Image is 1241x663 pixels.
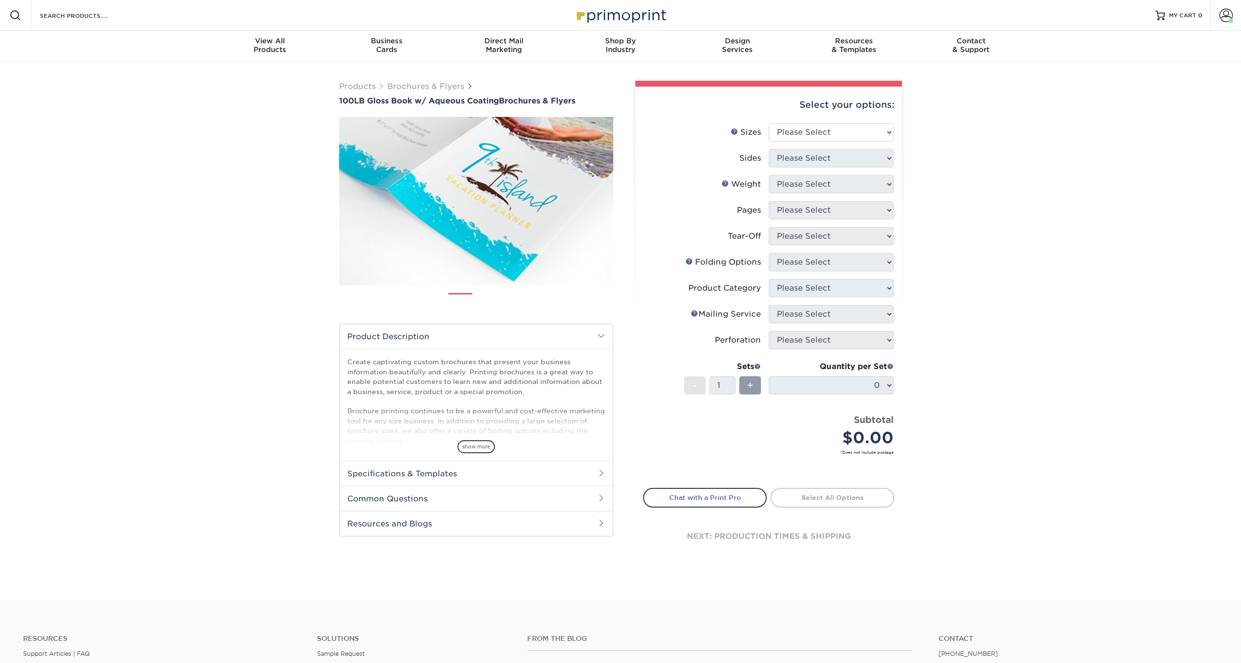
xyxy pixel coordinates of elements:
[329,37,445,54] div: Cards
[679,37,796,54] div: Services
[737,204,761,216] div: Pages
[562,31,679,62] a: Shop ByIndustry
[854,414,894,425] strong: Subtotal
[1198,12,1203,19] span: 0
[1169,12,1196,20] span: MY CART
[23,635,303,643] h4: Resources
[679,31,796,62] a: DesignServices
[776,426,894,449] div: $0.00
[340,324,613,349] h2: Product Description
[688,282,761,294] div: Product Category
[796,37,912,54] div: & Templates
[562,37,679,54] div: Industry
[445,31,562,62] a: Direct MailMarketing
[747,378,753,393] span: +
[329,31,445,62] a: BusinessCards
[643,508,894,565] div: next: production times & shipping
[684,361,761,372] div: Sets
[728,230,761,242] div: Tear-Off
[739,153,761,164] div: Sides
[527,635,912,643] h4: From the Blog
[340,461,613,486] h2: Specifications & Templates
[339,106,613,296] img: 100LB Gloss Book<br/>w/ Aqueous Coating 01
[23,650,90,657] a: Support Articles | FAQ
[731,127,761,138] div: Sizes
[445,37,562,45] span: Direct Mail
[651,449,894,455] small: *Does not include postage
[457,440,495,453] span: show more
[796,37,912,45] span: Resources
[347,357,605,446] p: Create captivating custom brochures that present your business information beautifully and clearl...
[562,37,679,45] span: Shop By
[340,486,613,511] h2: Common Questions
[643,488,767,507] a: Chat with a Print Pro
[340,511,613,536] h2: Resources and Blogs
[481,289,505,313] img: Brochures & Flyers 02
[722,178,761,190] div: Weight
[769,361,894,372] div: Quantity per Set
[329,37,445,45] span: Business
[679,37,796,45] span: Design
[715,334,761,346] div: Perforation
[796,31,912,62] a: Resources& Templates
[938,635,1218,643] a: Contact
[212,37,329,45] span: View All
[912,37,1029,54] div: & Support
[448,290,472,314] img: Brochures & Flyers 01
[693,378,697,393] span: -
[339,96,499,105] span: 100LB Gloss Book w/ Aqueous Coating
[317,650,365,657] a: Sample Request
[643,87,894,123] div: Select your options:
[445,37,562,54] div: Marketing
[685,256,761,268] div: Folding Options
[339,82,376,91] a: Products
[212,31,329,62] a: View AllProducts
[212,37,329,54] div: Products
[387,82,464,91] a: Brochures & Flyers
[39,10,133,21] input: SEARCH PRODUCTS.....
[771,488,894,507] a: Select All Options
[339,96,613,105] a: 100LB Gloss Book w/ Aqueous CoatingBrochures & Flyers
[317,635,512,643] h4: Solutions
[572,5,669,25] img: Primoprint
[339,96,613,105] h1: Brochures & Flyers
[691,308,761,320] div: Mailing Service
[912,31,1029,62] a: Contact& Support
[912,37,1029,45] span: Contact
[938,650,998,657] a: [PHONE_NUMBER]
